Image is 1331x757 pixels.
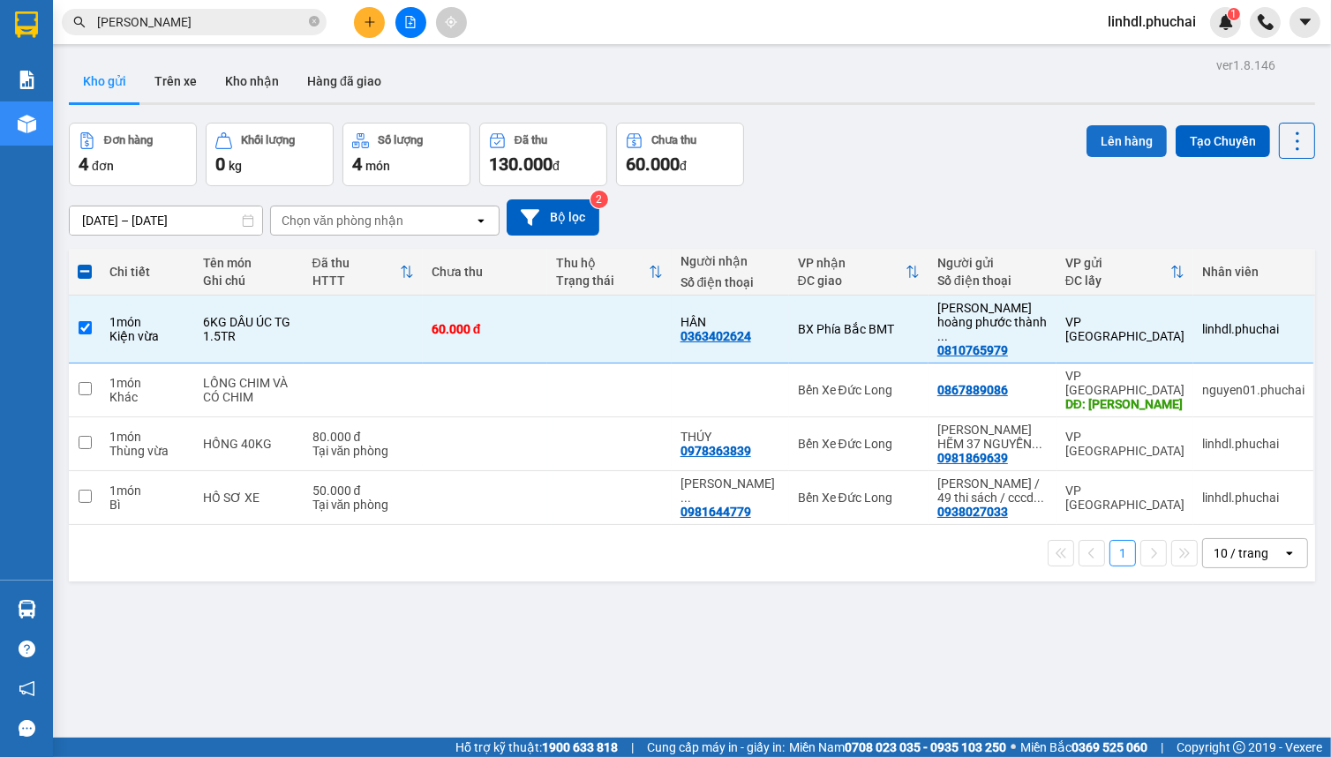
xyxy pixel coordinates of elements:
div: 50.000 đ [312,483,414,498]
button: Kho nhận [211,60,293,102]
button: Tạo Chuyến [1176,125,1270,157]
div: Chưa thu [651,134,696,146]
div: HTTT [312,274,400,288]
div: phạm bá Chiến / 49 thi sách / cccd : 034080011973 [937,476,1048,505]
div: VP [GEOGRAPHIC_DATA] [1065,483,1184,512]
div: Thùng vừa [109,444,185,458]
th: Toggle SortBy [304,249,423,296]
button: file-add [395,7,426,38]
sup: 2 [590,191,608,208]
div: 0363402624 [681,329,751,343]
span: 130.000 [489,154,553,175]
span: Miền Nam [789,738,1006,757]
div: 0981869639 [937,451,1008,465]
div: Số điện thoại [937,274,1048,288]
button: caret-down [1290,7,1320,38]
div: HỒ SƠ XE [203,491,295,505]
div: Số điện thoại [681,275,780,289]
button: Khối lượng0kg [206,123,334,186]
div: Đã thu [312,256,400,270]
span: đ [680,159,687,173]
span: ... [681,491,691,505]
svg: open [1282,546,1297,560]
div: Trần Thị Tiểu Mi (Lê Duẩn)CCCD: 064300010409 [681,476,780,505]
span: | [631,738,634,757]
div: Thu hộ [556,256,649,270]
sup: 1 [1228,8,1240,20]
div: Bến Xe Đức Long [798,491,920,505]
span: close-circle [309,14,320,31]
span: plus [364,16,376,28]
div: 0981644779 [681,505,751,519]
button: Bộ lọc [507,199,599,236]
div: Tên món [203,256,295,270]
div: 1 món [109,315,185,329]
button: Số lượng4món [342,123,470,186]
span: Nhận: [207,17,249,35]
span: 4 [352,154,362,175]
span: ... [937,329,948,343]
div: Ghi chú [203,274,295,288]
button: aim [436,7,467,38]
div: 10 / trang [1214,544,1268,562]
div: linhdl.phuchai [1202,491,1305,505]
div: Chi tiết [109,265,185,279]
span: ... [1034,491,1044,505]
span: ⚪️ [1011,744,1016,751]
div: võ văn việt hoàng phước thành 068202009282 [937,301,1048,343]
div: linhdl.phuchai [1202,437,1305,451]
div: Tại văn phòng [312,444,414,458]
svg: open [474,214,488,228]
span: linhdl.phuchai [1094,11,1210,33]
img: logo-vxr [15,11,38,38]
span: kg [229,159,242,173]
span: aim [445,16,457,28]
div: 1 món [109,483,185,498]
span: đ [553,159,560,173]
div: 80.000 đ [312,430,414,444]
span: file-add [404,16,417,28]
div: Bến Xe Đức Long [798,437,920,451]
div: nguyen01.phuchai [1202,383,1305,397]
strong: 0369 525 060 [1072,740,1147,754]
button: Hàng đã giao [293,60,395,102]
div: Bì [109,498,185,512]
span: ... [1032,437,1042,451]
th: Toggle SortBy [1057,249,1193,296]
div: Tại văn phòng [312,498,414,512]
div: VP nhận [798,256,906,270]
img: warehouse-icon [18,600,36,618]
div: Kiện vừa [109,329,185,343]
button: Lên hàng [1087,125,1167,157]
div: Chọn văn phòng nhận [282,212,403,229]
strong: 0708 023 035 - 0935 103 250 [845,740,1006,754]
span: Miền Bắc [1020,738,1147,757]
img: warehouse-icon [18,115,36,133]
span: Gửi: [15,17,42,35]
div: DĐ: LÂM HÀ [1065,397,1184,411]
div: Khác [109,390,185,404]
div: BX Phía Bắc BMT [207,15,349,57]
div: 0810765979 [15,121,194,146]
span: món [365,159,390,173]
div: ver 1.8.146 [1216,56,1275,75]
div: Số lượng [378,134,423,146]
span: caret-down [1297,14,1313,30]
div: 6KG DÂU ÚC TG 1.5TR [203,315,295,343]
div: Đơn hàng [104,134,153,146]
div: Nhân viên [1202,265,1305,279]
div: 1 món [109,376,185,390]
div: Trạng thái [556,274,649,288]
div: 1 món [109,430,185,444]
div: VP [GEOGRAPHIC_DATA] [1065,430,1184,458]
span: 0 [215,154,225,175]
div: ĐC giao [798,274,906,288]
input: Select a date range. [70,206,262,235]
span: close-circle [309,16,320,26]
div: HỒNG 40KG [203,437,295,451]
button: 1 [1109,540,1136,566]
span: 4 [79,154,88,175]
div: võ văn [GEOGRAPHIC_DATA] 068202009282 [15,57,194,121]
div: 0810765979 [937,343,1008,357]
div: Đã thu [515,134,547,146]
